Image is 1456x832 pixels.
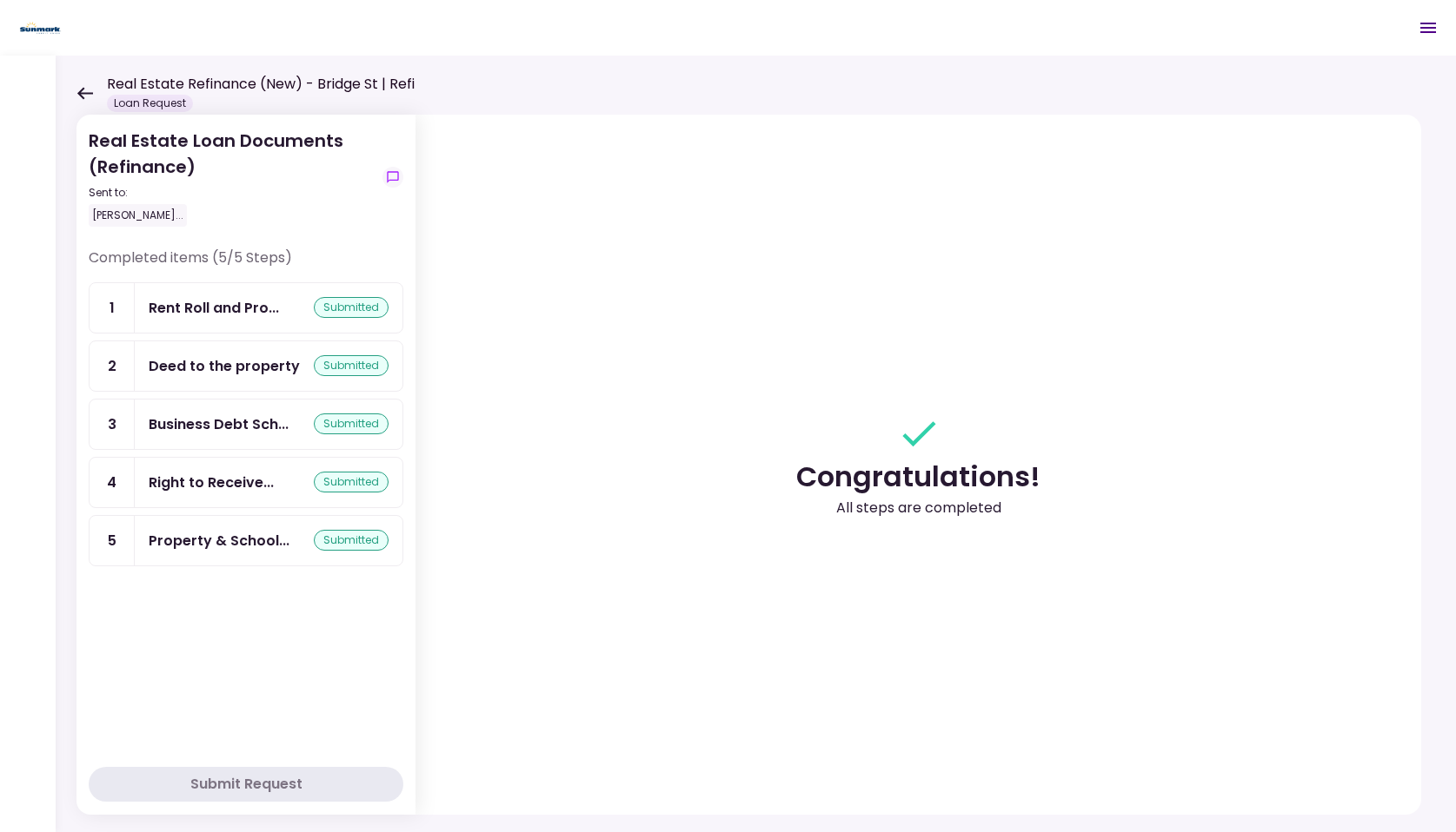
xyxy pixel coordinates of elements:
div: Rent Roll and Property Cashflow [149,297,279,319]
img: Partner icon [17,15,63,41]
div: Right to Receive Appraisal [149,472,274,493]
button: Submit Request [89,767,403,802]
div: [PERSON_NAME]... [89,204,187,227]
div: Deed to the property [149,355,300,377]
div: 3 [90,399,135,449]
div: submitted [314,530,389,551]
a: 2Deed to the propertysubmitted [89,340,403,392]
div: Completed items (5/5 Steps) [89,248,403,282]
div: All steps are completed [836,498,1001,518]
a: 5Property & School Tax Billssubmitted [89,515,403,566]
button: Open menu [1407,7,1449,49]
div: Real Estate Loan Documents (Refinance) [89,128,376,227]
a: 1Rent Roll and Property Cashflowsubmitted [89,282,403,333]
div: Sent to: [89,185,376,201]
div: submitted [314,413,389,434]
div: 5 [90,516,135,565]
div: 1 [90,283,135,333]
div: submitted [314,297,389,318]
button: show-messages [382,167,403,188]
div: 2 [90,341,135,391]
div: Business Debt Schedule [149,413,289,435]
div: Property & School Tax Bills [149,530,289,551]
a: 4Right to Receive Appraisalsubmitted [89,457,403,508]
div: submitted [314,472,389,492]
div: 4 [90,458,135,507]
h1: Real Estate Refinance (New) - Bridge St | Refi [107,74,415,95]
div: Submit Request [190,774,303,795]
a: 3Business Debt Schedulesubmitted [89,399,403,450]
div: submitted [314,355,389,376]
div: Loan Request [107,95,193,112]
div: Congratulations! [796,456,1040,498]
